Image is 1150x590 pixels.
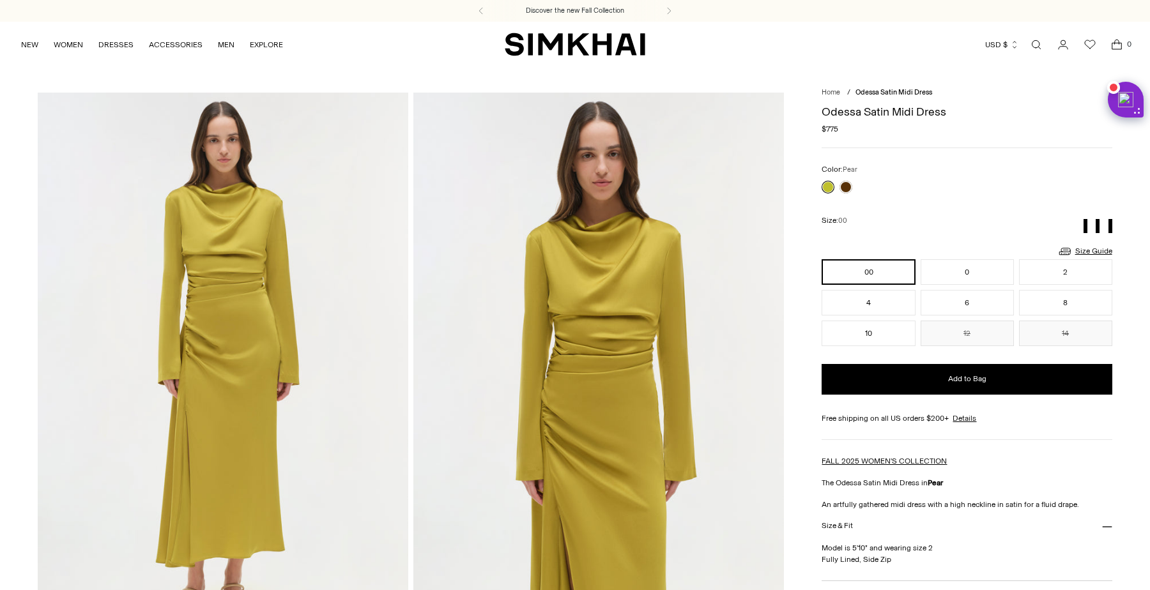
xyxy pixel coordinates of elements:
[98,31,134,59] a: DRESSES
[822,321,915,346] button: 10
[855,88,932,96] span: Odessa Satin Midi Dress
[250,31,283,59] a: EXPLORE
[921,259,1014,285] button: 0
[822,499,1112,510] p: An artfully gathered midi dress with a high neckline in satin for a fluid drape.
[843,165,857,174] span: Pear
[822,123,838,135] span: $775
[218,31,234,59] a: MEN
[822,215,847,227] label: Size:
[505,32,645,57] a: SIMKHAI
[822,522,852,530] h3: Size & Fit
[1019,321,1112,346] button: 14
[921,321,1014,346] button: 12
[1123,38,1135,50] span: 0
[822,259,915,285] button: 00
[953,412,976,424] a: Details
[1057,243,1112,259] a: Size Guide
[822,510,1112,543] button: Size & Fit
[985,31,1019,59] button: USD $
[1077,32,1103,57] a: Wishlist
[1104,32,1130,57] a: Open cart modal
[838,216,847,225] span: 00
[822,163,857,176] label: Color:
[1019,290,1112,315] button: 8
[822,290,915,315] button: 4
[21,31,38,59] a: NEW
[847,87,850,98] div: /
[1050,32,1076,57] a: Go to the account page
[822,457,947,465] a: FALL 2025 WOMEN'S COLLECTION
[822,542,1112,565] p: Model is 5'10" and wearing size 2 Fully Lined, Side Zip
[1019,259,1112,285] button: 2
[822,364,1112,395] button: Add to Bag
[822,88,840,96] a: Home
[822,477,1112,488] p: The Odessa Satin Midi Dress in
[149,31,203,59] a: ACCESSORIES
[822,87,1112,98] nav: breadcrumbs
[948,374,986,384] span: Add to Bag
[928,478,943,487] strong: Pear
[822,412,1112,424] div: Free shipping on all US orders $200+
[54,31,83,59] a: WOMEN
[526,6,624,16] a: Discover the new Fall Collection
[822,106,1112,117] h1: Odessa Satin Midi Dress
[921,290,1014,315] button: 6
[1023,32,1049,57] a: Open search modal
